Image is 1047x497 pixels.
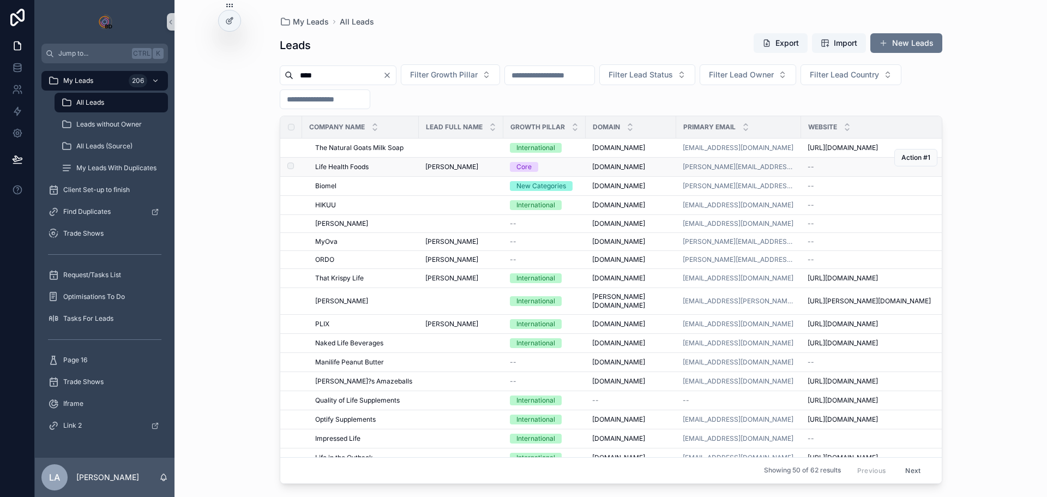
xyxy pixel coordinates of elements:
a: All Leads (Source) [55,136,168,156]
a: -- [683,396,795,405]
a: My Leads206 [41,71,168,91]
span: Request/Tasks List [63,271,121,279]
span: Domain [593,123,620,131]
a: All Leads [55,93,168,112]
a: Impressed Life [315,434,412,443]
span: -- [808,358,814,367]
a: [EMAIL_ADDRESS][DOMAIN_NAME] [683,453,793,462]
span: [PERSON_NAME] [315,219,368,228]
a: [PERSON_NAME][EMAIL_ADDRESS][DOMAIN_NAME] [683,237,795,246]
span: -- [808,182,814,190]
a: International [510,273,579,283]
span: Trade Shows [63,378,104,386]
span: Action #1 [901,153,930,162]
a: Manilife Peanut Butter [315,358,412,367]
span: Naked Life Beverages [315,339,383,348]
span: Import [834,38,857,49]
a: [EMAIL_ADDRESS][DOMAIN_NAME] [683,434,795,443]
a: [PERSON_NAME] [425,255,497,264]
div: International [516,319,555,329]
span: [URL][DOMAIN_NAME] [808,274,878,283]
a: [URL][DOMAIN_NAME] [808,377,938,386]
a: [URL][PERSON_NAME][DOMAIN_NAME] [808,297,938,306]
a: [DOMAIN_NAME] [592,339,670,348]
span: -- [808,237,814,246]
a: Trade Shows [41,224,168,243]
a: Optimisations To Do [41,287,168,307]
div: International [516,273,555,283]
a: [PERSON_NAME]?s Amazeballs [315,377,412,386]
a: Tasks For Leads [41,309,168,328]
a: Quality of Life Supplements [315,396,412,405]
a: [EMAIL_ADDRESS][DOMAIN_NAME] [683,453,795,462]
a: Biomel [315,182,412,190]
button: Jump to...CtrlK [41,44,168,63]
a: PLIX [315,320,412,328]
span: [URL][PERSON_NAME][DOMAIN_NAME] [808,297,931,306]
span: Filter Growth Pillar [410,69,478,80]
span: [URL][DOMAIN_NAME] [808,415,878,424]
a: [EMAIL_ADDRESS][PERSON_NAME][DOMAIN_NAME] [683,297,795,306]
a: [PERSON_NAME][EMAIL_ADDRESS][DOMAIN_NAME] [683,182,795,190]
a: My Leads With Duplicates [55,158,168,178]
span: My Leads [63,76,93,85]
span: Find Duplicates [63,207,111,216]
span: [DOMAIN_NAME] [592,163,645,171]
a: The Natural Goats Milk Soap [315,143,412,152]
span: [DOMAIN_NAME] [592,320,645,328]
a: [DOMAIN_NAME] [592,415,670,424]
a: -- [808,237,938,246]
p: [PERSON_NAME] [76,472,139,483]
span: K [154,49,163,58]
span: Leads without Owner [76,120,142,129]
span: LA [49,471,60,484]
a: International [510,434,579,444]
a: International [510,200,579,210]
a: [EMAIL_ADDRESS][DOMAIN_NAME] [683,358,795,367]
a: Core [510,162,579,172]
a: [EMAIL_ADDRESS][DOMAIN_NAME] [683,377,793,386]
a: [EMAIL_ADDRESS][DOMAIN_NAME] [683,339,793,348]
a: -- [808,163,938,171]
a: -- [510,237,579,246]
span: [DOMAIN_NAME] [592,143,645,152]
span: [PERSON_NAME] [425,163,478,171]
a: [EMAIL_ADDRESS][DOMAIN_NAME] [683,358,793,367]
div: International [516,338,555,348]
span: -- [808,201,814,209]
a: [URL][DOMAIN_NAME] [808,453,938,462]
a: New Leads [870,33,942,53]
a: [EMAIL_ADDRESS][DOMAIN_NAME] [683,339,795,348]
span: [PERSON_NAME] [425,237,478,246]
a: Optify Supplements [315,415,412,424]
a: Naked Life Beverages [315,339,412,348]
button: Select Button [401,64,500,85]
span: MyOva [315,237,338,246]
a: [EMAIL_ADDRESS][DOMAIN_NAME] [683,143,793,152]
button: Action #1 [894,149,937,166]
span: Optimisations To Do [63,292,125,301]
span: -- [510,358,516,367]
span: Tasks For Leads [63,314,113,323]
span: -- [592,396,599,405]
a: International [510,338,579,348]
span: [URL][DOMAIN_NAME] [808,320,878,328]
a: [DOMAIN_NAME] [592,143,670,152]
span: Link 2 [63,421,82,430]
a: [DOMAIN_NAME] [592,377,670,386]
a: [PERSON_NAME][DOMAIN_NAME] [592,292,670,310]
span: [DOMAIN_NAME] [592,453,645,462]
a: [EMAIL_ADDRESS][DOMAIN_NAME] [683,219,793,228]
a: Life in the Outback [315,453,412,462]
a: HIKUU [315,201,412,209]
span: Optify Supplements [315,415,376,424]
span: [DOMAIN_NAME] [592,339,645,348]
span: Quality of Life Supplements [315,396,400,405]
a: [EMAIL_ADDRESS][DOMAIN_NAME] [683,320,793,328]
button: Select Button [700,64,796,85]
a: [EMAIL_ADDRESS][DOMAIN_NAME] [683,377,795,386]
a: Trade Shows [41,372,168,392]
a: [EMAIL_ADDRESS][DOMAIN_NAME] [683,201,795,209]
span: Iframe [63,399,83,408]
